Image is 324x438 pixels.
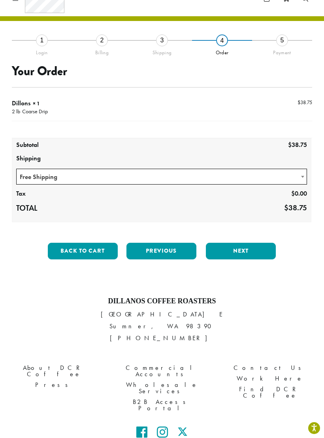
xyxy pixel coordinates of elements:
[48,243,118,259] button: Back to cart
[291,189,307,198] bdi: 0.00
[12,201,72,216] th: Total
[17,169,307,185] span: Free Shipping
[12,187,72,201] th: Tax
[222,384,318,401] a: Find DCR Coffee
[298,99,300,106] span: $
[12,152,311,166] th: Shipping
[114,397,210,414] a: B2B Access Portal
[222,373,318,384] a: Work Here
[12,108,20,116] p: 2 lb
[114,380,210,397] a: Wholesale Services
[206,243,276,259] button: Next
[110,334,215,342] a: [PHONE_NUMBER]
[20,108,48,116] p: Coarse Drip
[156,34,168,46] div: 3
[126,243,196,259] button: Previous
[16,169,307,185] span: Free Shipping
[12,99,30,107] span: Dillons
[114,362,210,379] a: Commercial Accounts
[284,203,288,213] span: $
[192,46,252,56] div: Order
[36,34,48,46] div: 1
[33,100,40,107] strong: × 1
[96,34,108,46] div: 2
[12,64,312,79] h3: Your Order
[216,34,228,46] div: 4
[6,309,318,344] p: [GEOGRAPHIC_DATA] E Sumner, WA 98390
[284,203,307,213] bdi: 38.75
[12,139,72,152] th: Subtotal
[6,380,102,390] a: Press
[288,141,292,149] span: $
[6,297,318,306] h4: Dillanos Coffee Roasters
[222,362,318,373] a: Contact Us
[298,99,312,106] bdi: 38.75
[288,141,307,149] bdi: 38.75
[276,34,288,46] div: 5
[291,189,295,198] span: $
[252,46,312,56] div: Payment
[6,362,102,379] a: About DCR Coffee
[72,46,132,56] div: Billing
[12,46,72,56] div: Login
[132,46,192,56] div: Shipping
